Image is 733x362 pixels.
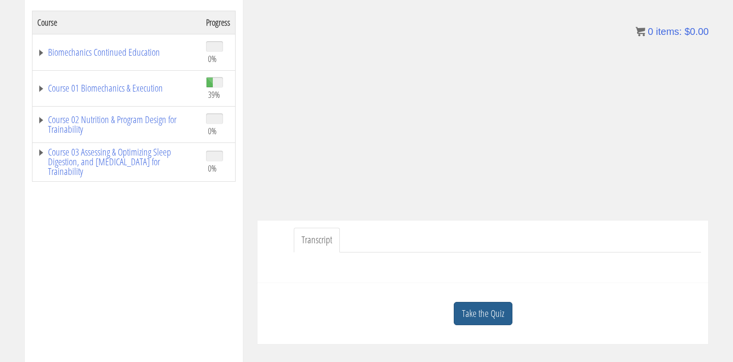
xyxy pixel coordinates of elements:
th: Course [32,11,202,34]
span: 0% [208,163,217,173]
a: Transcript [294,228,340,252]
span: 39% [208,89,220,100]
a: Course 02 Nutrition & Program Design for Trainability [37,115,196,134]
a: Biomechanics Continued Education [37,47,196,57]
a: Take the Quiz [454,302,512,326]
span: 0 [648,26,653,37]
span: items: [656,26,682,37]
img: icon11.png [636,27,645,36]
span: 0% [208,53,217,64]
a: Course 01 Biomechanics & Execution [37,83,196,93]
bdi: 0.00 [685,26,709,37]
span: 0% [208,126,217,136]
a: 0 items: $0.00 [636,26,709,37]
th: Progress [201,11,236,34]
span: $ [685,26,690,37]
a: Course 03 Assessing & Optimizing Sleep Digestion, and [MEDICAL_DATA] for Trainability [37,147,196,176]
